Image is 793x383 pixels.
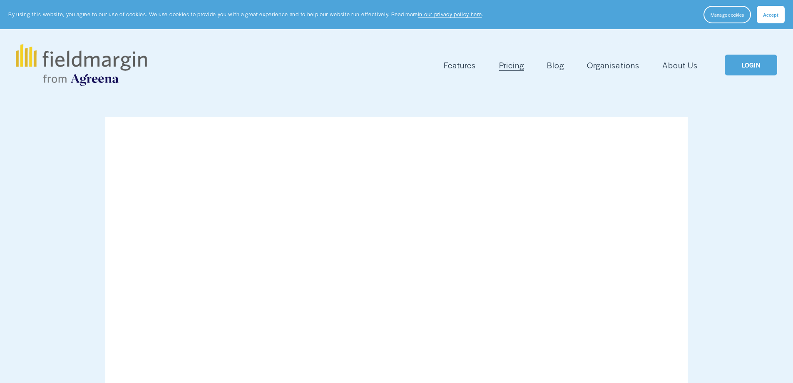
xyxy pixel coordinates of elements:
a: in our privacy policy here [418,10,482,18]
a: Blog [547,58,564,72]
a: Organisations [587,58,639,72]
p: By using this website, you agree to our use of cookies. We use cookies to provide you with a grea... [8,10,483,18]
button: Accept [757,6,785,23]
span: Features [444,59,476,71]
a: folder dropdown [444,58,476,72]
a: LOGIN [725,55,777,76]
a: About Us [662,58,698,72]
img: fieldmargin.com [16,44,147,86]
span: Accept [763,11,778,18]
span: Manage cookies [711,11,744,18]
a: Pricing [499,58,524,72]
button: Manage cookies [704,6,751,23]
